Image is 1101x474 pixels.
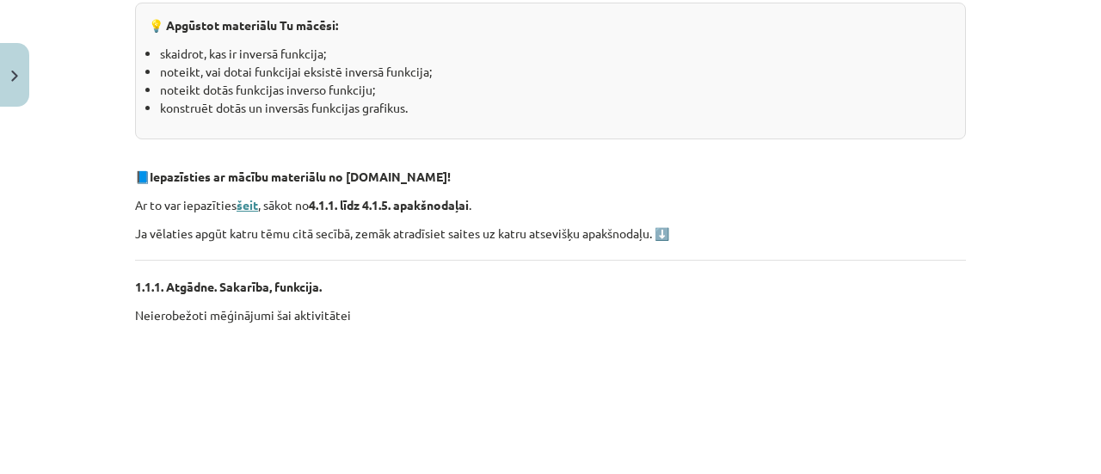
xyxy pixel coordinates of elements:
a: šeit [237,197,258,212]
strong: Iepazīsties ar mācību materiālu no [DOMAIN_NAME]! [150,169,451,184]
strong: 1.1.1. Atgādne. Sakarība, funkcija. [135,279,322,294]
img: icon-close-lesson-0947bae3869378f0d4975bcd49f059093ad1ed9edebbc8119c70593378902aed.svg [11,71,18,82]
p: Neierobežoti mēģinājumi šai aktivitātei [135,306,966,324]
li: konstruēt dotās un inversās funkcijas grafikus. [160,99,952,117]
li: noteikt dotās funkcijas inverso funkciju; [160,81,952,99]
p: Ja vēlaties apgūt katru tēmu citā secībā, zemāk atradīsiet saites uz katru atsevišķu apakšnodaļu. ⬇️ [135,225,966,243]
li: skaidrot, kas ir inversā funkcija; [160,45,952,63]
li: noteikt, vai dotai funkcijai eksistē inversā funkcija; [160,63,952,81]
strong: 4.1.1. līdz 4.1.5. apakšnodaļai [309,197,469,212]
p: Ar to var iepazīties , sākot no . [135,196,966,214]
strong: 💡 Apgūstot materiālu Tu mācēsi: [149,17,338,33]
p: 📘 [135,168,966,186]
